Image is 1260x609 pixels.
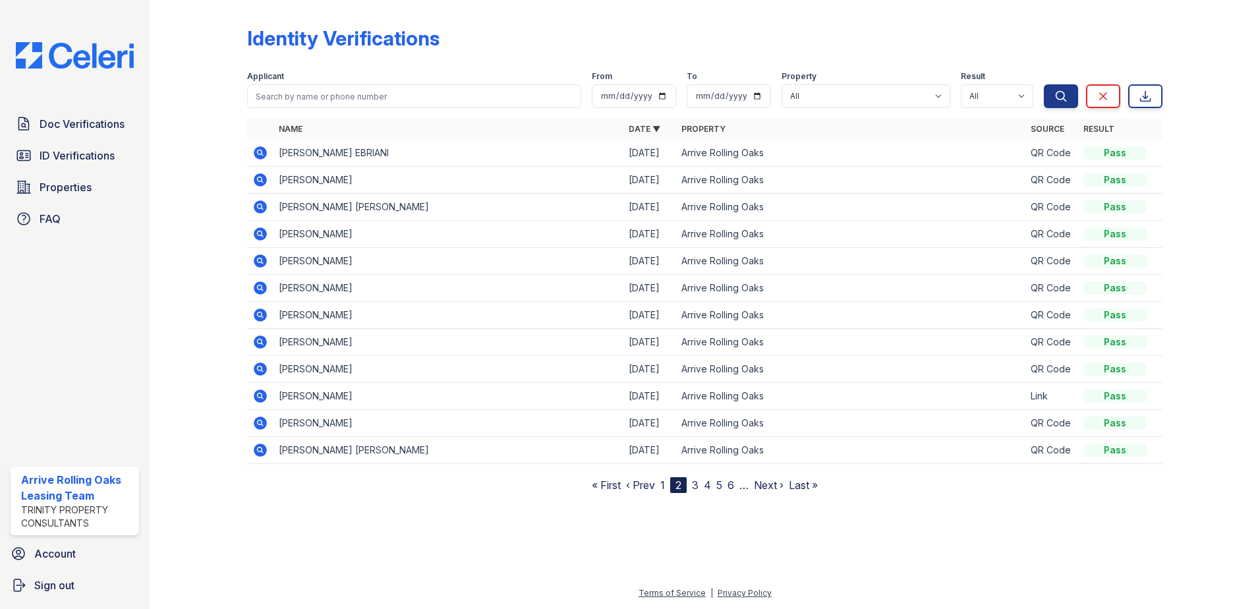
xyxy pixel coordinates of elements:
[629,124,660,134] a: Date ▼
[623,167,676,194] td: [DATE]
[718,588,772,598] a: Privacy Policy
[687,71,697,82] label: To
[273,167,623,194] td: [PERSON_NAME]
[40,148,115,163] span: ID Verifications
[34,546,76,562] span: Account
[1025,275,1078,302] td: QR Code
[1083,146,1147,159] div: Pass
[623,329,676,356] td: [DATE]
[676,410,1026,437] td: Arrive Rolling Oaks
[592,478,621,492] a: « First
[623,437,676,464] td: [DATE]
[676,437,1026,464] td: Arrive Rolling Oaks
[1083,173,1147,187] div: Pass
[1083,444,1147,457] div: Pass
[273,194,623,221] td: [PERSON_NAME] [PERSON_NAME]
[623,410,676,437] td: [DATE]
[676,248,1026,275] td: Arrive Rolling Oaks
[1025,221,1078,248] td: QR Code
[40,211,61,227] span: FAQ
[247,84,581,108] input: Search by name or phone number
[1083,254,1147,268] div: Pass
[782,71,816,82] label: Property
[1083,417,1147,430] div: Pass
[1083,227,1147,241] div: Pass
[1083,335,1147,349] div: Pass
[639,588,706,598] a: Terms of Service
[623,140,676,167] td: [DATE]
[40,116,125,132] span: Doc Verifications
[676,383,1026,410] td: Arrive Rolling Oaks
[670,477,687,493] div: 2
[273,302,623,329] td: [PERSON_NAME]
[11,206,139,232] a: FAQ
[273,356,623,383] td: [PERSON_NAME]
[1025,383,1078,410] td: Link
[754,478,784,492] a: Next ›
[21,472,134,504] div: Arrive Rolling Oaks Leasing Team
[247,71,284,82] label: Applicant
[623,248,676,275] td: [DATE]
[1025,140,1078,167] td: QR Code
[273,383,623,410] td: [PERSON_NAME]
[1083,308,1147,322] div: Pass
[273,140,623,167] td: [PERSON_NAME] EBRIANI
[11,111,139,137] a: Doc Verifications
[623,356,676,383] td: [DATE]
[1083,281,1147,295] div: Pass
[34,577,74,593] span: Sign out
[40,179,92,195] span: Properties
[716,478,722,492] a: 5
[273,275,623,302] td: [PERSON_NAME]
[1083,362,1147,376] div: Pass
[273,410,623,437] td: [PERSON_NAME]
[676,167,1026,194] td: Arrive Rolling Oaks
[5,572,144,598] a: Sign out
[21,504,134,530] div: Trinity Property Consultants
[676,356,1026,383] td: Arrive Rolling Oaks
[1083,200,1147,214] div: Pass
[1025,248,1078,275] td: QR Code
[1031,124,1064,134] a: Source
[681,124,726,134] a: Property
[1025,302,1078,329] td: QR Code
[1025,167,1078,194] td: QR Code
[692,478,699,492] a: 3
[11,142,139,169] a: ID Verifications
[623,383,676,410] td: [DATE]
[676,275,1026,302] td: Arrive Rolling Oaks
[279,124,302,134] a: Name
[676,221,1026,248] td: Arrive Rolling Oaks
[676,194,1026,221] td: Arrive Rolling Oaks
[5,540,144,567] a: Account
[1025,356,1078,383] td: QR Code
[1083,124,1114,134] a: Result
[1025,329,1078,356] td: QR Code
[961,71,985,82] label: Result
[1083,390,1147,403] div: Pass
[1025,410,1078,437] td: QR Code
[789,478,818,492] a: Last »
[5,42,144,69] img: CE_Logo_Blue-a8612792a0a2168367f1c8372b55b34899dd931a85d93a1a3d3e32e68fde9ad4.png
[704,478,711,492] a: 4
[728,478,734,492] a: 6
[676,302,1026,329] td: Arrive Rolling Oaks
[739,477,749,493] span: …
[676,329,1026,356] td: Arrive Rolling Oaks
[623,302,676,329] td: [DATE]
[592,71,612,82] label: From
[710,588,713,598] div: |
[273,329,623,356] td: [PERSON_NAME]
[623,221,676,248] td: [DATE]
[273,248,623,275] td: [PERSON_NAME]
[273,221,623,248] td: [PERSON_NAME]
[1025,437,1078,464] td: QR Code
[11,174,139,200] a: Properties
[676,140,1026,167] td: Arrive Rolling Oaks
[623,194,676,221] td: [DATE]
[1025,194,1078,221] td: QR Code
[623,275,676,302] td: [DATE]
[660,478,665,492] a: 1
[247,26,440,50] div: Identity Verifications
